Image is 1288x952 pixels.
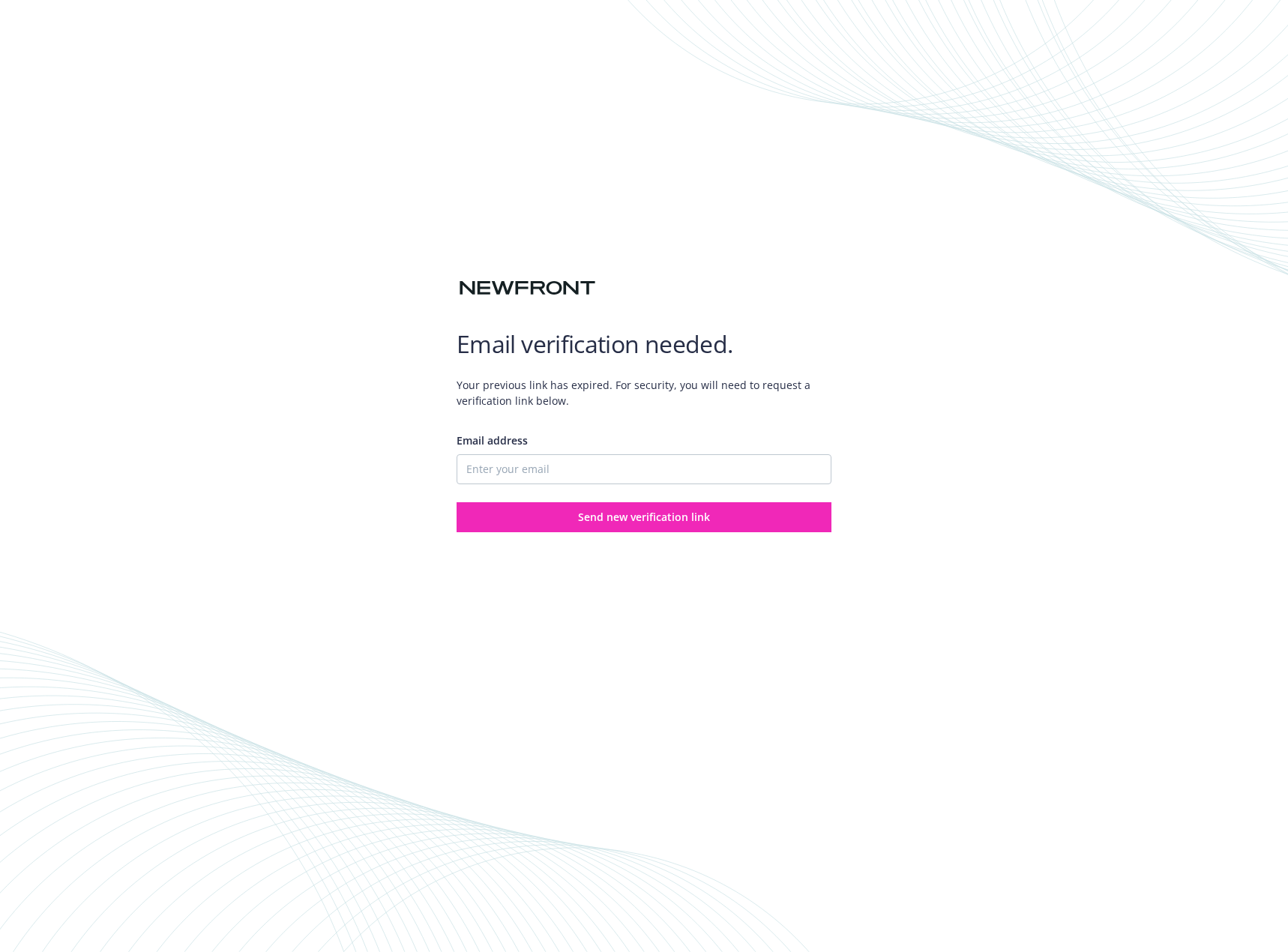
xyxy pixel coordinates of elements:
[457,329,831,359] h1: Email verification needed.
[457,502,831,532] button: Send new verification link
[457,275,598,301] img: Newfront logo
[457,365,831,421] span: Your previous link has expired. For security, you will need to request a verification link below.
[457,433,528,448] span: Email address
[457,454,831,484] input: Enter your email
[578,510,710,524] span: Send new verification link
